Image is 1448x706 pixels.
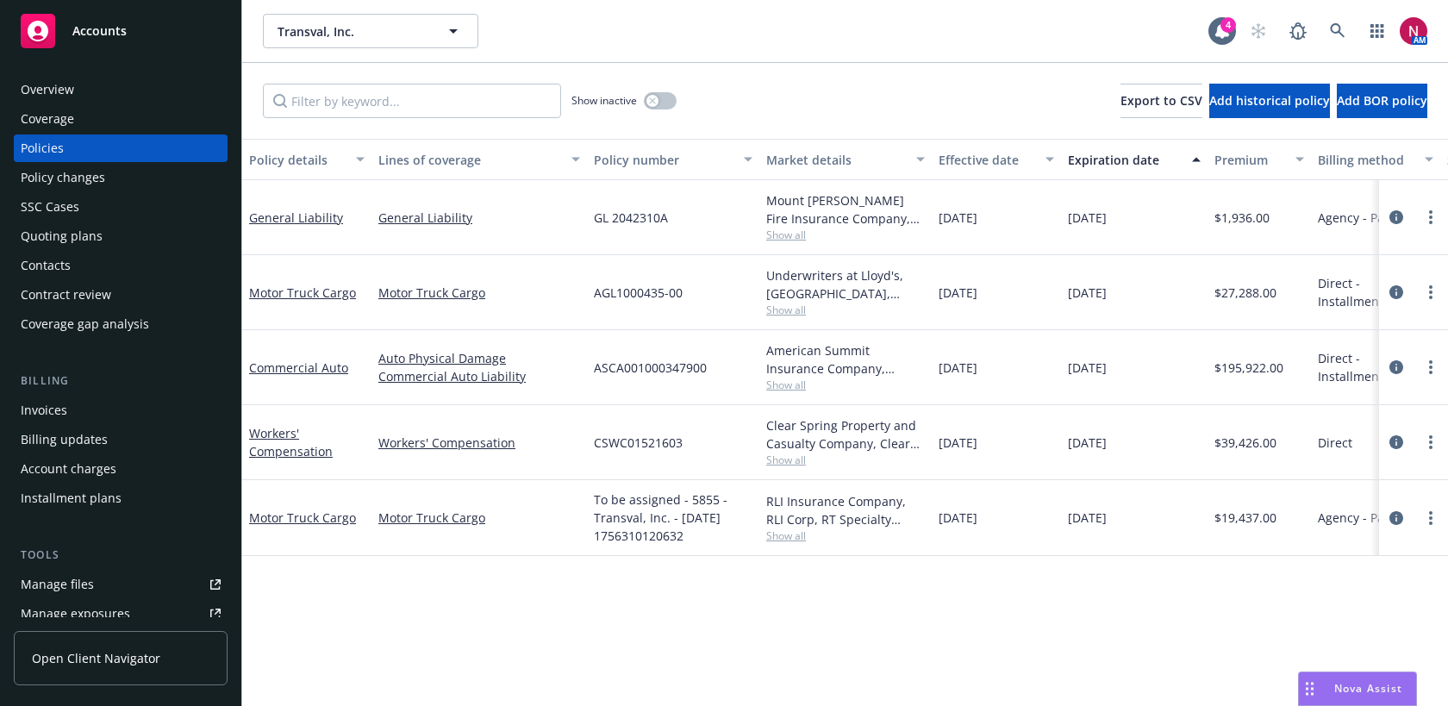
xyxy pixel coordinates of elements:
div: Manage files [21,571,94,598]
span: Show all [766,528,925,543]
a: Commercial Auto Liability [378,367,580,385]
span: Show all [766,303,925,317]
div: Underwriters at Lloyd's, [GEOGRAPHIC_DATA], [PERSON_NAME] of London, Align General [766,266,925,303]
div: Billing method [1318,151,1414,169]
div: Policy changes [21,164,105,191]
button: Add BOR policy [1337,84,1427,118]
img: photo [1400,17,1427,45]
a: circleInformation [1386,432,1407,453]
span: Agency - Pay in full [1318,509,1427,527]
span: AGL1000435-00 [594,284,683,302]
span: Show inactive [571,93,637,108]
span: Nova Assist [1334,681,1402,696]
a: Invoices [14,397,228,424]
span: [DATE] [939,284,977,302]
span: $195,922.00 [1214,359,1283,377]
button: Lines of coverage [371,139,587,180]
a: Quoting plans [14,222,228,250]
a: Auto Physical Damage [378,349,580,367]
a: Coverage gap analysis [14,310,228,338]
div: Policies [21,134,64,162]
span: Transval, Inc. [278,22,427,41]
a: Policies [14,134,228,162]
a: circleInformation [1386,207,1407,228]
div: Contract review [21,281,111,309]
div: Premium [1214,151,1285,169]
a: General Liability [249,209,343,226]
div: 4 [1220,17,1236,33]
button: Transval, Inc. [263,14,478,48]
span: Show all [766,378,925,392]
button: Effective date [932,139,1061,180]
span: Direct - Installments [1318,349,1433,385]
span: [DATE] [1068,434,1107,452]
a: circleInformation [1386,357,1407,378]
a: Switch app [1360,14,1395,48]
a: Installment plans [14,484,228,512]
a: Contract review [14,281,228,309]
a: more [1420,432,1441,453]
div: Expiration date [1068,151,1182,169]
span: To be assigned - 5855 - Transval, Inc. - [DATE] 1756310120632 [594,490,752,545]
div: Account charges [21,455,116,483]
a: Motor Truck Cargo [378,509,580,527]
a: Motor Truck Cargo [249,284,356,301]
div: Invoices [21,397,67,424]
div: Billing [14,372,228,390]
span: [DATE] [939,209,977,227]
span: Add BOR policy [1337,92,1427,109]
a: Motor Truck Cargo [249,509,356,526]
span: [DATE] [1068,209,1107,227]
span: $19,437.00 [1214,509,1276,527]
a: General Liability [378,209,580,227]
div: Installment plans [21,484,122,512]
div: Policy details [249,151,346,169]
a: Report a Bug [1281,14,1315,48]
span: [DATE] [1068,509,1107,527]
a: Commercial Auto [249,359,348,376]
a: Manage files [14,571,228,598]
a: Coverage [14,105,228,133]
span: ASCA001000347900 [594,359,707,377]
a: Motor Truck Cargo [378,284,580,302]
button: Premium [1208,139,1311,180]
div: Lines of coverage [378,151,561,169]
a: Workers' Compensation [378,434,580,452]
span: GL 2042310A [594,209,668,227]
span: $27,288.00 [1214,284,1276,302]
span: [DATE] [939,434,977,452]
div: American Summit Insurance Company, Summit Specialty Insurance Company, Align General [766,341,925,378]
span: Export to CSV [1120,92,1202,109]
button: Expiration date [1061,139,1208,180]
a: more [1420,508,1441,528]
a: Workers' Compensation [249,425,333,459]
span: $39,426.00 [1214,434,1276,452]
span: Show all [766,228,925,242]
span: Agency - Pay in full [1318,209,1427,227]
button: Policy details [242,139,371,180]
div: RLI Insurance Company, RLI Corp, RT Specialty Insurance Services, LLC (RSG Specialty, LLC) [766,492,925,528]
div: Contacts [21,252,71,279]
div: Quoting plans [21,222,103,250]
span: Direct [1318,434,1352,452]
button: Market details [759,139,932,180]
a: more [1420,282,1441,303]
div: Policy number [594,151,733,169]
span: CSWC01521603 [594,434,683,452]
button: Add historical policy [1209,84,1330,118]
span: Direct - Installments [1318,274,1433,310]
a: Manage exposures [14,600,228,628]
div: Clear Spring Property and Casualty Company, Clear Spring Property and Casualty Company, Paragon I... [766,416,925,453]
a: Billing updates [14,426,228,453]
a: Contacts [14,252,228,279]
a: Overview [14,76,228,103]
a: more [1420,207,1441,228]
span: Open Client Navigator [32,649,160,667]
a: Search [1320,14,1355,48]
button: Billing method [1311,139,1440,180]
a: circleInformation [1386,508,1407,528]
div: Coverage [21,105,74,133]
span: Add historical policy [1209,92,1330,109]
div: Mount [PERSON_NAME] Fire Insurance Company, USLI, RT Specialty Insurance Services, LLC (RSG Speci... [766,191,925,228]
